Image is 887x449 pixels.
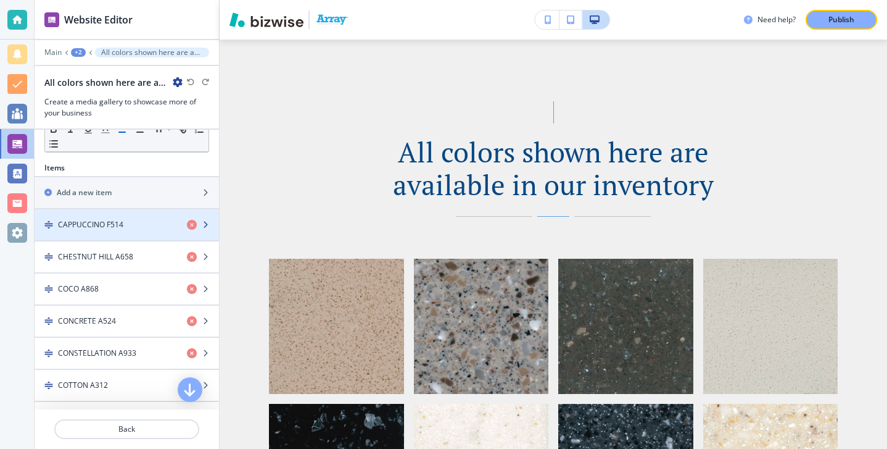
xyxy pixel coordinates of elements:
img: Drag [44,317,53,325]
h4: COTTON A312 [58,380,108,391]
p: Back [56,424,198,435]
h4: CONSTELLATION A933 [58,348,136,359]
button: DragCHESTNUT HILL A658 [35,241,219,274]
button: DragCAPPUCCINO F514 [35,209,219,241]
button: DragCONCRETE A524 [35,306,219,338]
img: Bizwise Logo [229,12,303,27]
h4: CHESTNUT HILL A658 [58,251,133,262]
h2: All colors shown here are available in our inventory [44,76,168,89]
button: DragCOTTON A312 [35,370,219,402]
button: DragCONSTELLATION A933 [35,338,219,370]
img: Drag [44,349,53,358]
img: Your Logo [315,14,348,25]
img: Drag [44,285,53,293]
h2: Website Editor [64,12,133,27]
img: Drag [44,381,53,390]
button: Add a new item [35,177,219,208]
button: All colors shown here are available in our inventory [95,48,209,57]
button: Main [44,48,62,57]
button: +2 [71,48,86,57]
h4: CAPPUCCINO F514 [58,219,123,230]
h3: Create a media gallery to showcase more of your business [44,96,209,119]
button: DragCRATER A672 [35,402,219,434]
p: Publish [828,14,854,25]
h2: Items [44,162,65,174]
h3: Need help? [757,14,796,25]
button: Publish [806,10,877,30]
span: All colors shown here are available in our inventory [393,133,716,203]
h4: CONCRETE A524 [58,316,116,327]
button: Back [54,419,199,439]
img: Drag [44,220,53,229]
img: editor icon [44,12,59,27]
img: Drag [44,253,53,261]
h2: Add a new item [57,187,112,198]
p: All colors shown here are available in our inventory [101,48,203,57]
h4: COCO A868 [58,283,99,295]
button: DragCOCO A868 [35,274,219,306]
